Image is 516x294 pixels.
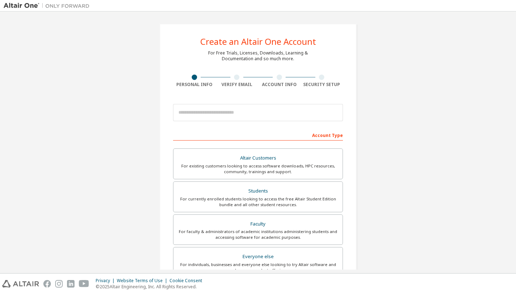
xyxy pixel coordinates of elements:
[2,280,39,288] img: altair_logo.svg
[178,196,338,208] div: For currently enrolled students looking to access the free Altair Student Edition bundle and all ...
[173,129,343,141] div: Account Type
[178,229,338,240] div: For faculty & administrators of academic institutions administering students and accessing softwa...
[96,284,206,290] p: © 2025 Altair Engineering, Inc. All Rights Reserved.
[178,153,338,163] div: Altair Customers
[55,280,63,288] img: instagram.svg
[178,252,338,262] div: Everyone else
[43,280,51,288] img: facebook.svg
[200,37,316,46] div: Create an Altair One Account
[169,278,206,284] div: Cookie Consent
[173,82,216,87] div: Personal Info
[4,2,93,9] img: Altair One
[216,82,258,87] div: Verify Email
[67,280,75,288] img: linkedin.svg
[178,262,338,273] div: For individuals, businesses and everyone else looking to try Altair software and explore our prod...
[96,278,117,284] div: Privacy
[208,50,308,62] div: For Free Trials, Licenses, Downloads, Learning & Documentation and so much more.
[117,278,169,284] div: Website Terms of Use
[178,219,338,229] div: Faculty
[178,163,338,175] div: For existing customers looking to access software downloads, HPC resources, community, trainings ...
[301,82,343,87] div: Security Setup
[79,280,89,288] img: youtube.svg
[258,82,301,87] div: Account Info
[178,186,338,196] div: Students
